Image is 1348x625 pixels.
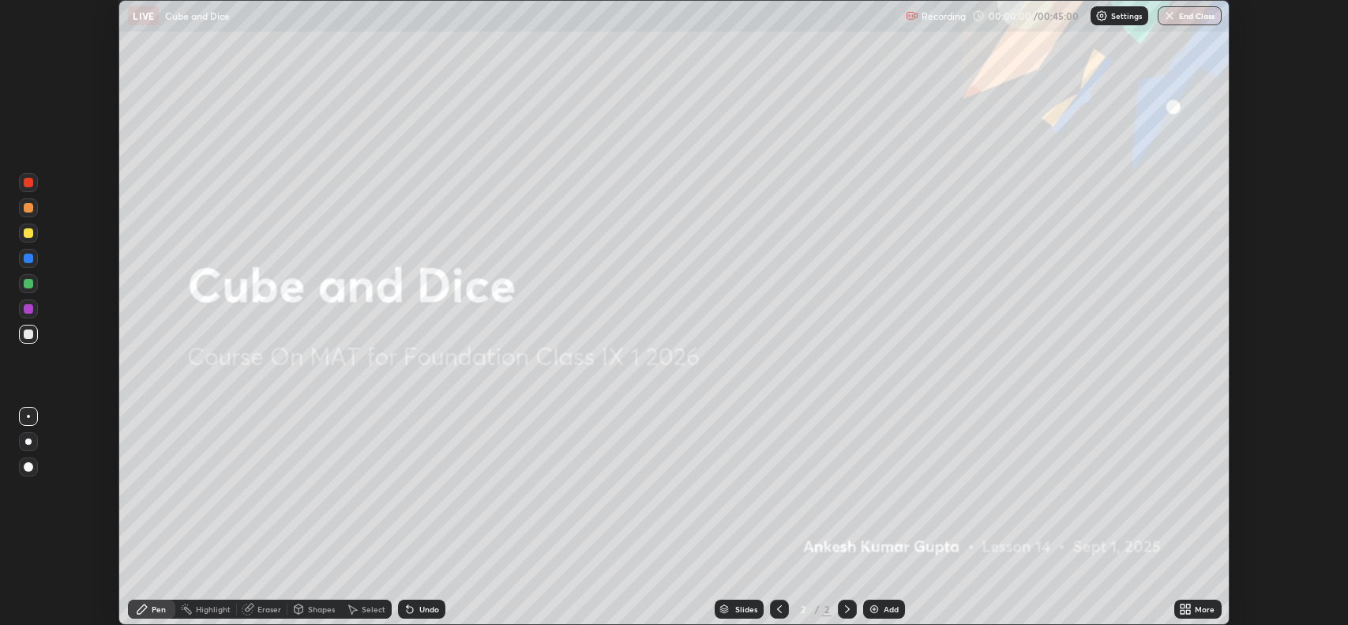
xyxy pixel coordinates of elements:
img: class-settings-icons [1095,9,1108,22]
p: LIVE [133,9,154,22]
div: Pen [152,605,166,613]
button: End Class [1158,6,1222,25]
div: Slides [735,605,757,613]
img: end-class-cross [1163,9,1176,22]
div: / [814,604,819,614]
div: Undo [419,605,439,613]
div: 2 [822,602,832,616]
p: Cube and Dice [165,9,230,22]
img: add-slide-button [868,603,881,616]
div: Shapes [308,605,335,613]
p: Settings [1111,12,1142,20]
img: recording.375f2c34.svg [906,9,918,22]
div: Add [884,605,899,613]
div: Highlight [196,605,231,613]
div: Eraser [257,605,281,613]
p: Recording [922,10,966,22]
div: Select [362,605,385,613]
div: More [1195,605,1215,613]
div: 2 [795,604,811,614]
